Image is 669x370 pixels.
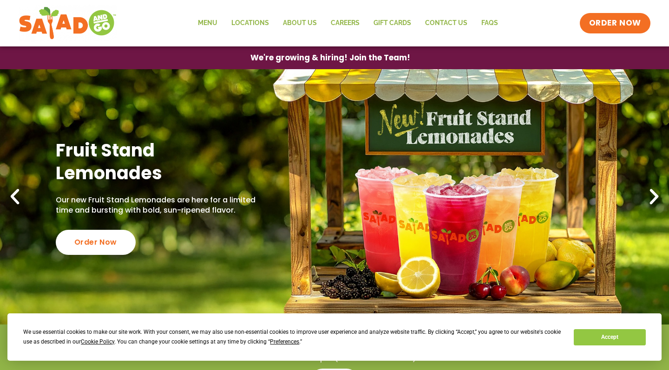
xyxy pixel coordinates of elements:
[418,13,474,34] a: Contact Us
[574,329,645,345] button: Accept
[324,13,367,34] a: Careers
[56,139,258,185] h2: Fruit Stand Lemonades
[474,13,505,34] a: FAQs
[81,338,114,345] span: Cookie Policy
[367,13,418,34] a: GIFT CARDS
[19,5,117,42] img: new-SAG-logo-768×292
[56,195,258,216] p: Our new Fruit Stand Lemonades are here for a limited time and bursting with bold, sun-ripened fla...
[56,230,136,255] div: Order Now
[236,47,424,69] a: We're growing & hiring! Join the Team!
[276,13,324,34] a: About Us
[644,187,664,207] div: Next slide
[5,187,25,207] div: Previous slide
[589,18,641,29] span: ORDER NOW
[580,13,650,33] a: ORDER NOW
[224,13,276,34] a: Locations
[270,338,299,345] span: Preferences
[250,54,410,62] span: We're growing & hiring! Join the Team!
[23,327,563,347] div: We use essential cookies to make our site work. With your consent, we may also use non-essential ...
[191,13,224,34] a: Menu
[7,313,662,361] div: Cookie Consent Prompt
[191,13,505,34] nav: Menu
